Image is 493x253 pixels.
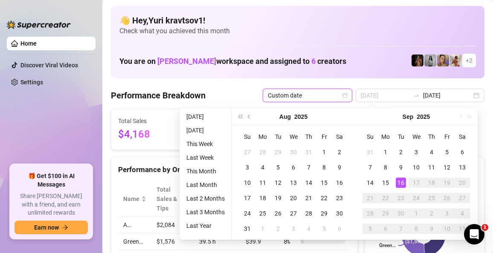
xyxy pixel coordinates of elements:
[457,147,467,157] div: 6
[442,193,452,203] div: 26
[304,208,314,218] div: 28
[319,147,329,157] div: 1
[442,178,452,188] div: 19
[304,162,314,172] div: 7
[393,221,409,236] td: 2025-10-07
[288,178,299,188] div: 13
[466,56,473,65] span: + 2
[258,178,268,188] div: 11
[439,144,455,160] td: 2025-09-05
[361,91,409,100] input: Start date
[20,62,78,69] a: Discover Viral Videos
[118,126,192,143] span: $4,168
[316,144,332,160] td: 2025-08-01
[286,129,301,144] th: We
[424,160,439,175] td: 2025-09-11
[396,224,406,234] div: 7
[273,224,283,234] div: 2
[288,147,299,157] div: 30
[365,147,375,157] div: 31
[409,175,424,190] td: 2025-09-17
[362,160,378,175] td: 2025-09-07
[426,208,437,218] div: 2
[273,162,283,172] div: 5
[118,233,151,250] td: Green…
[424,55,436,66] img: A
[413,92,420,99] span: swap-right
[424,144,439,160] td: 2025-09-04
[255,175,270,190] td: 2025-08-11
[151,181,194,217] th: Total Sales & Tips
[481,224,488,231] span: 1
[288,224,299,234] div: 3
[439,221,455,236] td: 2025-10-10
[332,160,347,175] td: 2025-08-09
[439,160,455,175] td: 2025-09-12
[242,162,252,172] div: 3
[409,160,424,175] td: 2025-09-10
[365,208,375,218] div: 28
[14,192,88,217] span: Share [PERSON_NAME] with a friend, and earn unlimited rewards
[273,147,283,157] div: 29
[123,194,139,204] span: Name
[424,221,439,236] td: 2025-10-09
[378,221,393,236] td: 2025-10-06
[332,175,347,190] td: 2025-08-16
[183,152,228,163] li: Last Week
[380,193,391,203] div: 22
[119,26,476,36] span: Check what you achieved this month
[409,129,424,144] th: We
[334,147,345,157] div: 2
[183,166,228,176] li: This Month
[396,147,406,157] div: 2
[316,221,332,236] td: 2025-09-05
[396,193,406,203] div: 23
[14,172,88,189] span: 🎁 Get $100 in AI Messages
[365,193,375,203] div: 21
[284,237,297,246] span: 8 %
[240,175,255,190] td: 2025-08-10
[334,193,345,203] div: 23
[409,206,424,221] td: 2025-10-01
[426,162,437,172] div: 11
[316,160,332,175] td: 2025-08-08
[455,221,470,236] td: 2025-10-11
[301,221,316,236] td: 2025-09-04
[319,224,329,234] div: 5
[455,160,470,175] td: 2025-09-13
[304,193,314,203] div: 21
[393,144,409,160] td: 2025-09-02
[301,160,316,175] td: 2025-08-07
[235,108,245,125] button: Last year (Control + left)
[258,162,268,172] div: 4
[413,92,420,99] span: to
[417,108,430,125] button: Choose a year
[393,129,409,144] th: Tu
[319,208,329,218] div: 29
[457,178,467,188] div: 20
[183,125,228,135] li: [DATE]
[362,129,378,144] th: Su
[426,147,437,157] div: 4
[457,224,467,234] div: 11
[393,190,409,206] td: 2025-09-23
[273,193,283,203] div: 19
[439,129,455,144] th: Fr
[393,175,409,190] td: 2025-09-16
[455,190,470,206] td: 2025-09-27
[455,175,470,190] td: 2025-09-20
[332,144,347,160] td: 2025-08-02
[365,224,375,234] div: 5
[270,144,286,160] td: 2025-07-29
[457,162,467,172] div: 13
[362,144,378,160] td: 2025-08-31
[240,160,255,175] td: 2025-08-03
[334,178,345,188] div: 16
[316,206,332,221] td: 2025-08-29
[240,129,255,144] th: Su
[455,206,470,221] td: 2025-10-04
[396,208,406,218] div: 30
[411,178,421,188] div: 17
[439,206,455,221] td: 2025-10-03
[439,190,455,206] td: 2025-09-26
